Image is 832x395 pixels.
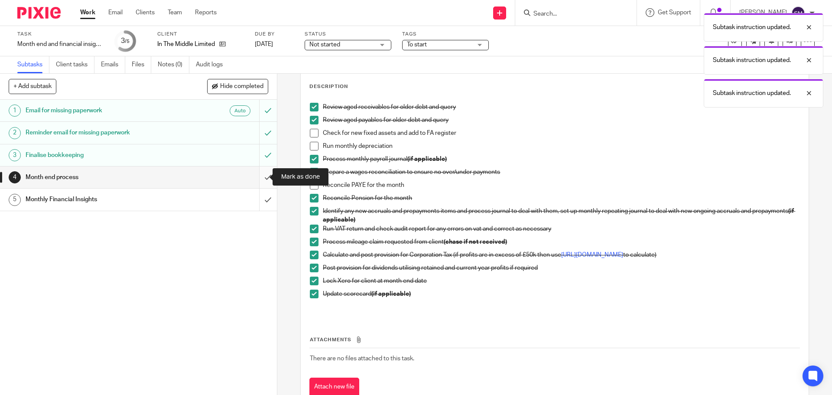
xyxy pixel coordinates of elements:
[255,41,273,47] span: [DATE]
[108,8,123,17] a: Email
[255,31,294,38] label: Due by
[323,238,799,246] p: Process mileage claim requested from client
[323,103,799,111] p: Review aged receivables for older debt and query
[26,104,175,117] h1: Email for missing paperwork
[305,31,391,38] label: Status
[196,56,229,73] a: Audit logs
[323,129,799,137] p: Check for new fixed assets and add to FA register
[158,56,189,73] a: Notes (0)
[713,89,791,98] p: Subtask instruction updated.
[26,149,175,162] h1: Finalise bookkeeping
[371,291,411,297] strong: (if applicable)
[323,168,799,176] p: Prepare a wages reconciliation to ensure no over/under payments
[9,104,21,117] div: 1
[26,193,175,206] h1: Monthly Financial Insights
[220,83,263,90] span: Hide completed
[17,40,104,49] div: Month end and financial insights
[17,31,104,38] label: Task
[26,126,175,139] h1: Reminder email for missing paperwork
[323,207,799,225] p: Identify any new accruals and prepayments items and process journal to deal with them, set up mon...
[207,79,268,94] button: Hide completed
[323,225,799,233] p: Run VAT return and check audit report for any errors on vat and correct as necessary
[713,56,791,65] p: Subtask instruction updated.
[121,36,130,46] div: 3
[80,8,95,17] a: Work
[17,56,49,73] a: Subtasks
[323,290,799,298] p: Update scorecard
[230,105,250,116] div: Auto
[407,156,447,162] strong: (if applicable)
[101,56,125,73] a: Emails
[323,142,799,150] p: Run monthly depreciation
[444,239,507,245] strong: (chase if not received)
[310,337,351,342] span: Attachments
[323,181,799,189] p: Reconcile PAYE for the month
[323,277,799,285] p: Lock Xero for client at month end date
[157,31,244,38] label: Client
[157,40,215,49] p: In The Middle Limited
[132,56,151,73] a: Files
[323,251,799,259] p: Calculate and post provision for Corporation Tax (if profits are in excess of £50k then use to ca...
[323,264,799,272] p: Post provision for dividends utilising retained and current year profits if required
[9,127,21,139] div: 2
[9,171,21,183] div: 4
[195,8,217,17] a: Reports
[309,83,348,90] p: Description
[9,79,56,94] button: + Add subtask
[9,149,21,161] div: 3
[791,6,805,20] img: svg%3E
[17,7,61,19] img: Pixie
[9,194,21,206] div: 5
[561,252,623,258] a: [URL][DOMAIN_NAME]
[323,155,799,163] p: Process monthly payroll journal
[136,8,155,17] a: Clients
[323,116,799,124] p: Review aged payables for older debt and query
[125,39,130,44] small: /5
[26,171,175,184] h1: Month end process
[310,356,414,362] span: There are no files attached to this task.
[309,42,340,48] span: Not started
[713,23,791,32] p: Subtask instruction updated.
[168,8,182,17] a: Team
[407,42,427,48] span: To start
[323,194,799,202] p: Reconcile Pension for the month
[402,31,489,38] label: Tags
[56,56,94,73] a: Client tasks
